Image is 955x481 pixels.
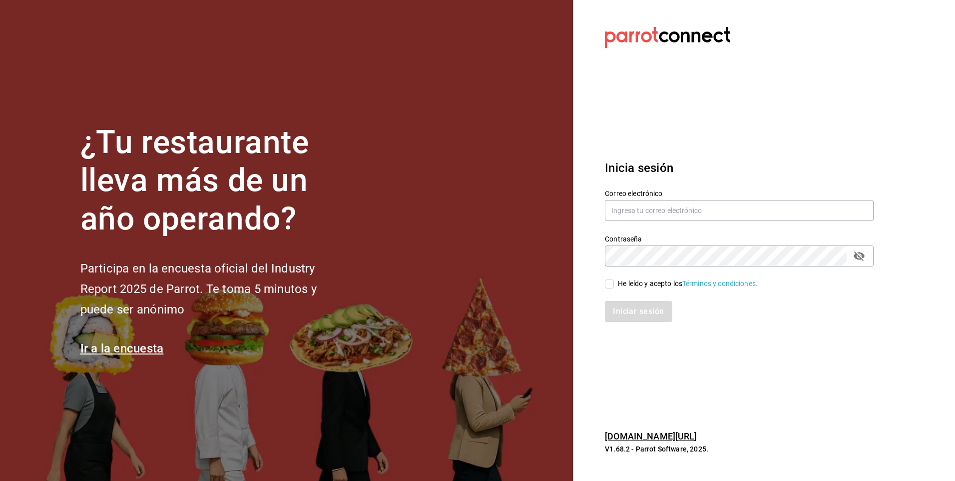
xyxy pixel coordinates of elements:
[682,279,758,287] a: Términos y condiciones.
[80,123,350,238] h1: ¿Tu restaurante lleva más de un año operando?
[605,159,874,177] h3: Inicia sesión
[80,341,164,355] a: Ir a la encuesta
[605,189,874,196] label: Correo electrónico
[605,444,874,454] p: V1.68.2 - Parrot Software, 2025.
[80,258,350,319] h2: Participa en la encuesta oficial del Industry Report 2025 de Parrot. Te toma 5 minutos y puede se...
[605,200,874,221] input: Ingresa tu correo electrónico
[851,247,868,264] button: passwordField
[605,235,874,242] label: Contraseña
[618,278,758,289] div: He leído y acepto los
[605,431,697,441] a: [DOMAIN_NAME][URL]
